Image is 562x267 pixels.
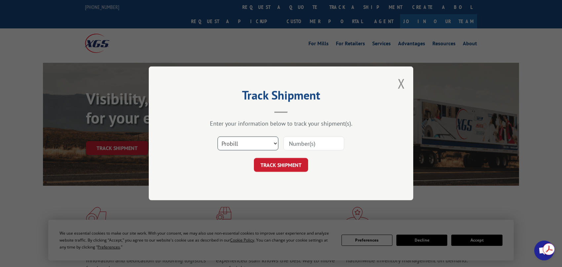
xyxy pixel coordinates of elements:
[254,158,308,172] button: TRACK SHIPMENT
[182,120,380,128] div: Enter your information below to track your shipment(s).
[182,91,380,103] h2: Track Shipment
[283,137,344,151] input: Number(s)
[534,241,554,260] div: Open chat
[398,75,405,92] button: Close modal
